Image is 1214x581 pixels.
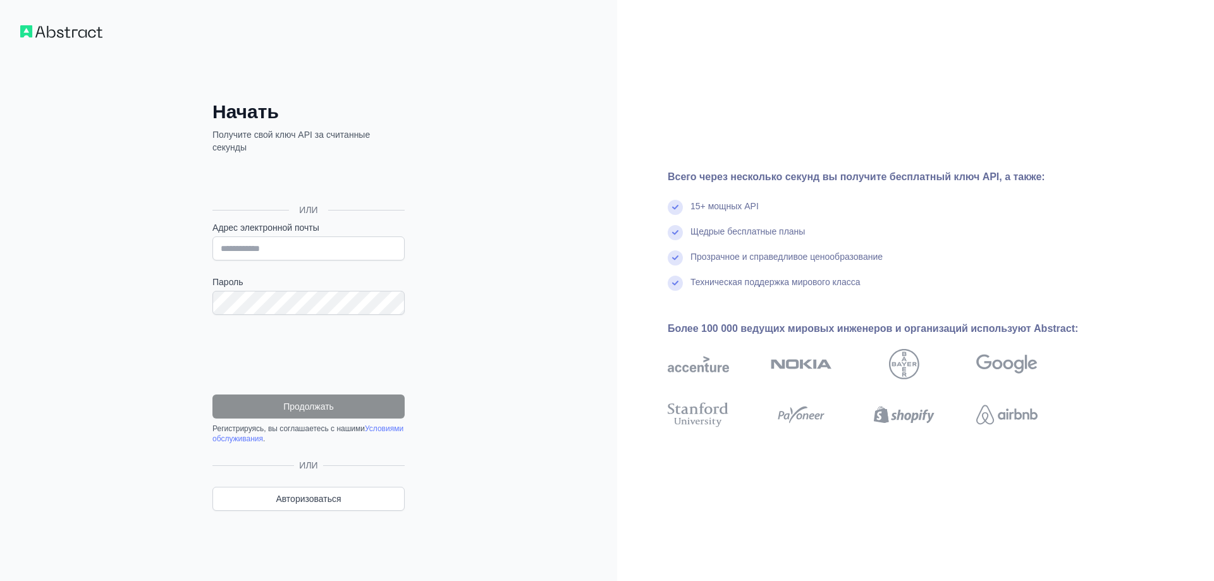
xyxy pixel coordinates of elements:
img: шопифай [874,401,935,429]
img: байер [889,349,919,379]
a: Авторизоваться [212,487,405,511]
font: Пароль [212,277,243,287]
img: Рабочий процесс [20,25,102,38]
iframe: Кнопка «Войти с аккаунтом Google» [206,168,408,195]
font: Техническая поддержка мирового класса [690,277,861,287]
font: Начать [212,101,279,122]
font: Получите свой ключ API за считанные секунды [212,130,370,152]
img: галочка [668,276,683,291]
img: галочка [668,225,683,240]
font: ИЛИ [299,460,317,470]
font: Авторизоваться [276,494,341,504]
img: галочка [668,250,683,266]
font: Адрес электронной почты [212,223,319,233]
img: галочка [668,200,683,215]
button: Продолжать [212,394,405,419]
font: ИЛИ [299,205,317,215]
img: акцент [668,349,729,379]
font: Всего через несколько секунд вы получите бесплатный ключ API, а также: [668,171,1045,182]
font: 15+ мощных API [690,201,759,211]
font: Более 100 000 ведущих мировых инженеров и организаций используют Abstract: [668,323,1078,334]
font: Продолжать [283,401,334,412]
font: Прозрачное и справедливое ценообразование [690,252,883,262]
img: Airbnb [976,401,1038,429]
img: нокиа [771,349,832,379]
img: Google [976,349,1038,379]
font: Щедрые бесплатные планы [690,226,805,236]
iframe: reCAPTCHA [212,330,405,379]
font: Регистрируясь, вы соглашаетесь с нашими [212,424,365,433]
img: Payoneer [773,401,829,429]
img: Стэнфордский университет [668,401,729,429]
font: . [263,434,265,443]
